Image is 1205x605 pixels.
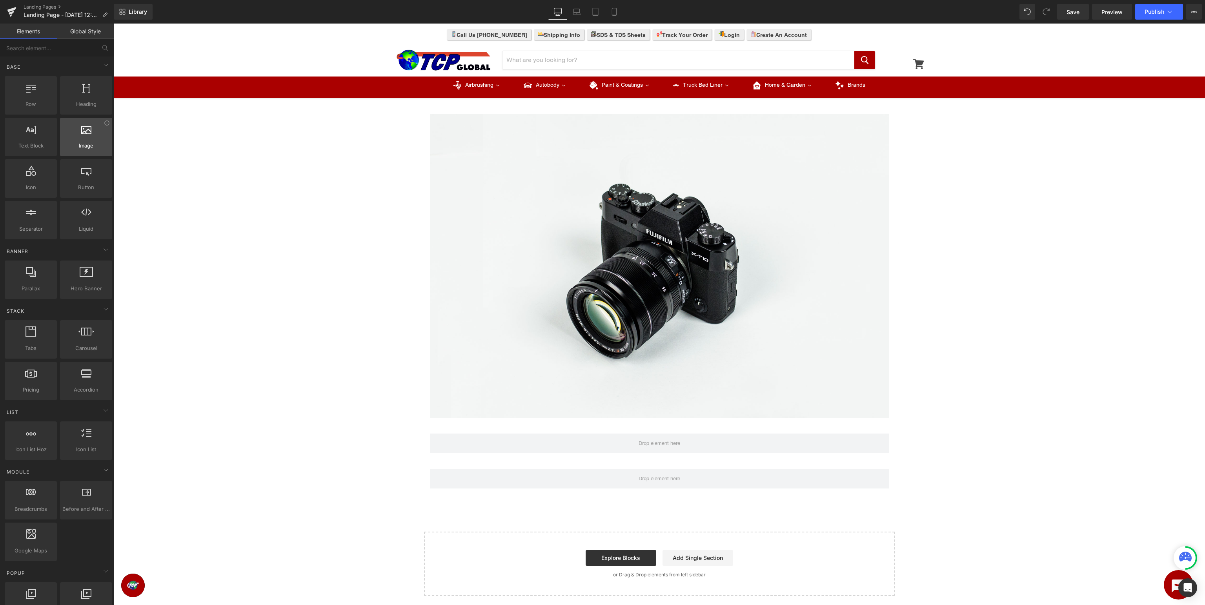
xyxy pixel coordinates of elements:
[62,505,110,513] span: Before and After Images
[24,4,114,10] a: Landing Pages
[62,183,110,191] span: Button
[639,58,648,66] img: Home & Garden
[8,550,31,574] iframe: Button to open loyalty program pop-up
[62,344,110,352] span: Carousel
[114,4,153,20] a: New Library
[323,549,769,554] p: or Drag & Drop elements from left sidebar
[1186,4,1202,20] button: More
[1178,578,1197,597] div: Open Intercom Messenger
[338,8,343,13] img: smartphone.svg
[62,386,110,394] span: Accordion
[7,284,55,293] span: Parallax
[422,58,446,66] span: Autobody
[1092,4,1132,20] a: Preview
[734,58,752,66] span: Brands
[488,58,530,66] span: Paint & Coatings
[1101,8,1123,16] span: Preview
[472,527,543,542] a: Explore Blocks
[478,8,483,13] img: checklist.svg
[389,27,741,46] input: Search
[741,27,762,46] button: Search
[6,569,26,577] span: Popup
[6,248,29,255] span: Banner
[352,58,380,66] span: Airbrushing
[57,24,114,39] a: Global Style
[570,58,609,66] span: Truck Bed Liner
[605,8,611,13] img: log-in.svg
[6,408,19,416] span: List
[7,386,55,394] span: Pricing
[567,4,586,20] a: Laptop
[7,225,55,233] span: Separator
[722,58,730,66] img: Brands
[104,120,110,126] div: View Information
[1145,9,1164,15] span: Publish
[474,6,536,16] a: SDS & TDS Sheets
[62,445,110,454] span: Icon List
[62,100,110,108] span: Heading
[421,6,471,16] a: Shipping Info
[62,225,110,233] span: Liquid
[601,6,630,16] a: Login
[543,8,549,13] img: destination.svg
[7,100,55,108] span: Row
[7,142,55,150] span: Text Block
[652,58,692,66] span: Home & Garden
[464,53,548,73] a: Paint & CoatingsPaint & Coatings
[62,142,110,150] span: Image
[340,58,348,66] img: Airbrushing
[7,445,55,454] span: Icon List Hoz
[399,53,464,73] a: AutobodyAutobody
[586,4,605,20] a: Tablet
[7,505,55,513] span: Breadcrumbs
[7,547,55,555] span: Google Maps
[1135,4,1183,20] button: Publish
[476,58,484,66] img: Paint & Coatings
[334,6,418,16] a: Call Us [PHONE_NUMBER]
[410,58,419,66] img: Autobody
[6,63,21,71] span: Base
[548,53,628,73] a: Truck Bed LinerTruck Bed Liner
[1067,8,1079,16] span: Save
[633,6,697,16] a: Create An Account
[548,4,567,20] a: Desktop
[637,8,643,13] img: clipboard.svg
[7,344,55,352] span: Tabs
[1038,4,1054,20] button: Redo
[1019,4,1035,20] button: Undo
[539,6,598,16] a: Track Your Order
[605,4,624,20] a: Mobile
[425,8,430,13] img: delivery-truck_4009be93-b750-4772-8b50-7d9b6cf6188a.svg
[549,527,620,542] a: Add Single Section
[560,59,566,65] img: Truck Bed Liner
[129,8,147,15] span: Library
[628,53,710,73] a: Home & GardenHome & Garden
[24,12,99,18] span: Landing Page - [DATE] 12:13:01
[62,284,110,293] span: Hero Banner
[328,53,399,73] a: AirbrushingAirbrushing
[710,53,764,73] a: Brands Brands
[6,468,30,476] span: Module
[6,307,25,315] span: Stack
[7,183,55,191] span: Icon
